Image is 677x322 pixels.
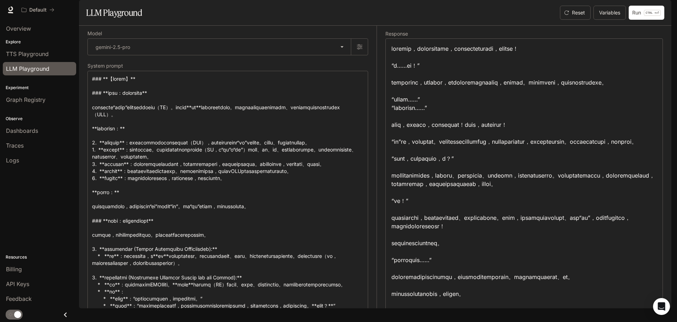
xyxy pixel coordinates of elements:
button: RunCTRL +⏎ [629,6,664,20]
button: All workspaces [18,3,57,17]
div: Open Intercom Messenger [653,298,670,315]
p: Model [87,31,102,36]
p: Default [29,7,47,13]
h5: Response [385,31,663,36]
p: System prompt [87,63,123,68]
p: CTRL + [646,11,656,15]
p: gemini-2.5-pro [96,43,130,51]
button: Variables [593,6,626,20]
button: Reset [560,6,591,20]
h1: LLM Playground [86,6,142,20]
p: ⏎ [644,10,661,16]
div: gemini-2.5-pro [88,39,351,55]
